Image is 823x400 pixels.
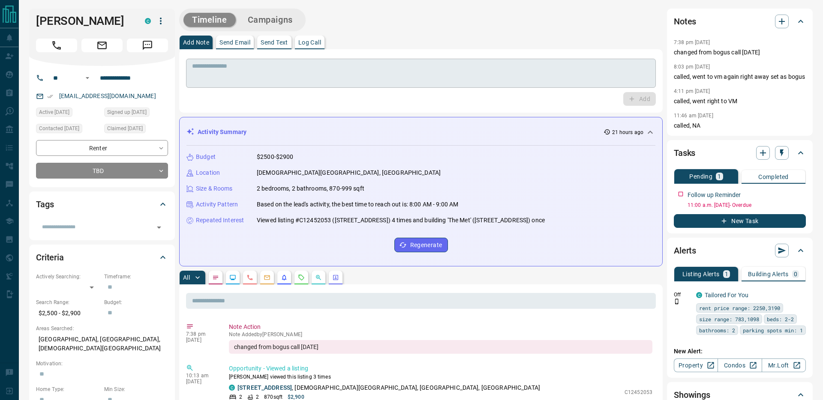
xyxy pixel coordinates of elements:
button: Regenerate [394,238,448,252]
p: Size & Rooms [196,184,233,193]
svg: Emails [264,274,270,281]
p: Pending [689,173,712,179]
p: Follow up Reminder [688,191,741,200]
p: changed from bogus call [DATE] [674,48,806,57]
div: condos.ca [145,18,151,24]
div: Renter [36,140,168,156]
p: Opportunity - Viewed a listing [229,364,652,373]
p: 8:03 pm [DATE] [674,64,710,70]
span: size range: 783,1098 [699,315,759,323]
h2: Notes [674,15,696,28]
p: $2,500 - $2,900 [36,306,100,320]
h2: Tasks [674,146,695,160]
p: [PERSON_NAME] viewed this listing 3 times [229,373,652,381]
p: C12452053 [625,388,652,396]
h2: Tags [36,197,54,211]
div: Tasks [674,143,806,163]
p: Building Alerts [748,271,789,277]
button: Timeline [183,13,236,27]
p: Add Note [183,39,209,45]
a: Tailored For You [705,292,748,299]
p: 11:00 a.m. [DATE] - Overdue [688,201,806,209]
p: Search Range: [36,299,100,306]
p: Repeated Interest [196,216,244,225]
h2: Criteria [36,251,64,264]
p: 0 [794,271,797,277]
div: Sat Jan 27 2024 [36,124,100,136]
p: 11:46 am [DATE] [674,113,713,119]
p: Based on the lead's activity, the best time to reach out is: 8:00 AM - 9:00 AM [257,200,458,209]
a: [STREET_ADDRESS] [237,384,292,391]
div: Sun Oct 12 2025 [36,107,100,119]
div: Alerts [674,240,806,261]
p: Motivation: [36,360,168,367]
a: [EMAIL_ADDRESS][DOMAIN_NAME] [59,93,156,99]
button: New Task [674,214,806,228]
span: beds: 2-2 [767,315,794,323]
span: Signed up [DATE] [107,108,147,116]
p: called, went right to VM [674,97,806,106]
p: 4:11 pm [DATE] [674,88,710,94]
span: Active [DATE] [39,108,69,116]
div: Notes [674,11,806,32]
span: Claimed [DATE] [107,124,143,133]
p: Activity Pattern [196,200,238,209]
div: Thu Jan 25 2024 [104,124,168,136]
p: called, went to vm again right away set as bogus [674,72,806,81]
svg: Push Notification Only [674,299,680,304]
p: Budget: [104,299,168,306]
h1: [PERSON_NAME] [36,14,132,28]
p: Completed [758,174,789,180]
p: , [DEMOGRAPHIC_DATA][GEOGRAPHIC_DATA], [GEOGRAPHIC_DATA], [GEOGRAPHIC_DATA] [237,383,540,392]
p: 1 [718,173,721,179]
svg: Opportunities [315,274,322,281]
div: condos.ca [696,292,702,298]
div: Activity Summary21 hours ago [186,124,655,140]
p: Budget [196,152,216,161]
p: $2500-$2900 [257,152,293,161]
p: 10:13 am [186,373,216,379]
a: Mr.Loft [762,358,806,372]
div: Criteria [36,247,168,268]
p: [DATE] [186,379,216,385]
p: 7:38 pm [DATE] [674,39,710,45]
p: Timeframe: [104,273,168,281]
svg: Requests [298,274,305,281]
p: Activity Summary [198,128,246,137]
svg: Notes [212,274,219,281]
p: Location [196,168,220,177]
p: New Alert: [674,347,806,356]
button: Open [82,73,93,83]
div: TBD [36,163,168,179]
p: Viewed listing #C12452053 ([STREET_ADDRESS]) 4 times and building 'The Met' ([STREET_ADDRESS]) once [257,216,545,225]
p: Min Size: [104,385,168,393]
p: Actively Searching: [36,273,100,281]
div: Tags [36,194,168,215]
p: [DATE] [186,337,216,343]
button: Campaigns [239,13,301,27]
p: Listing Alerts [682,271,720,277]
p: [GEOGRAPHIC_DATA], [GEOGRAPHIC_DATA], [DEMOGRAPHIC_DATA][GEOGRAPHIC_DATA] [36,332,168,355]
svg: Calls [246,274,253,281]
p: Send Email [219,39,250,45]
svg: Lead Browsing Activity [229,274,236,281]
p: Home Type: [36,385,100,393]
span: Message [127,39,168,52]
svg: Listing Alerts [281,274,288,281]
p: Send Text [261,39,288,45]
svg: Email Verified [47,93,53,99]
p: 1 [725,271,728,277]
div: Thu Jan 25 2024 [104,107,168,119]
p: All [183,275,190,281]
p: Note Added by [PERSON_NAME] [229,331,652,337]
p: [DEMOGRAPHIC_DATA][GEOGRAPHIC_DATA], [GEOGRAPHIC_DATA] [257,168,441,177]
p: 7:38 pm [186,331,216,337]
div: changed from bogus call [DATE] [229,340,652,354]
span: bathrooms: 2 [699,326,735,334]
h2: Alerts [674,244,696,257]
span: Call [36,39,77,52]
p: Log Call [298,39,321,45]
p: Off [674,291,691,299]
span: Email [81,39,123,52]
a: Property [674,358,718,372]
